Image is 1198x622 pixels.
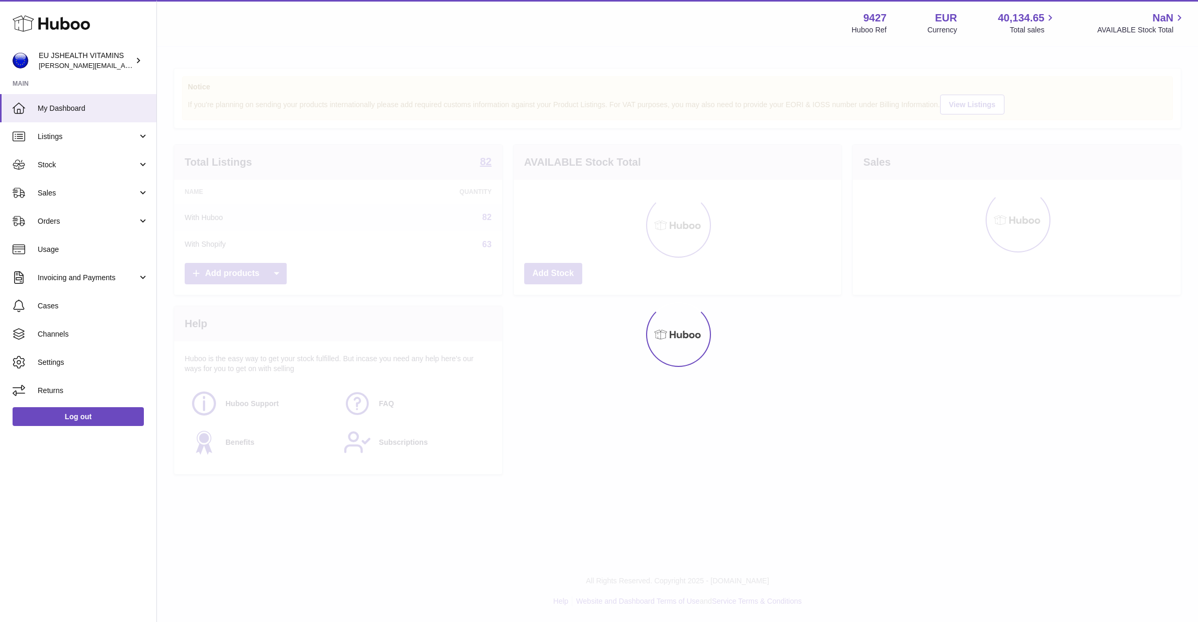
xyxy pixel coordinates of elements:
span: My Dashboard [38,103,149,113]
span: NaN [1152,11,1173,25]
div: Currency [928,25,957,35]
span: [PERSON_NAME][EMAIL_ADDRESS][DOMAIN_NAME] [39,61,210,70]
strong: 9427 [863,11,887,25]
a: 40,134.65 Total sales [998,11,1056,35]
span: Total sales [1010,25,1056,35]
span: Invoicing and Payments [38,273,138,283]
span: Stock [38,160,138,170]
span: 40,134.65 [998,11,1044,25]
span: Usage [38,245,149,255]
span: Returns [38,386,149,396]
div: Huboo Ref [852,25,887,35]
a: Log out [13,407,144,426]
span: Listings [38,132,138,142]
span: Channels [38,329,149,339]
span: Sales [38,188,138,198]
span: Cases [38,301,149,311]
strong: EUR [935,11,957,25]
img: laura@jessicasepel.com [13,53,28,68]
span: Orders [38,216,138,226]
span: Settings [38,358,149,367]
div: EU JSHEALTH VITAMINS [39,51,133,71]
a: NaN AVAILABLE Stock Total [1097,11,1185,35]
span: AVAILABLE Stock Total [1097,25,1185,35]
